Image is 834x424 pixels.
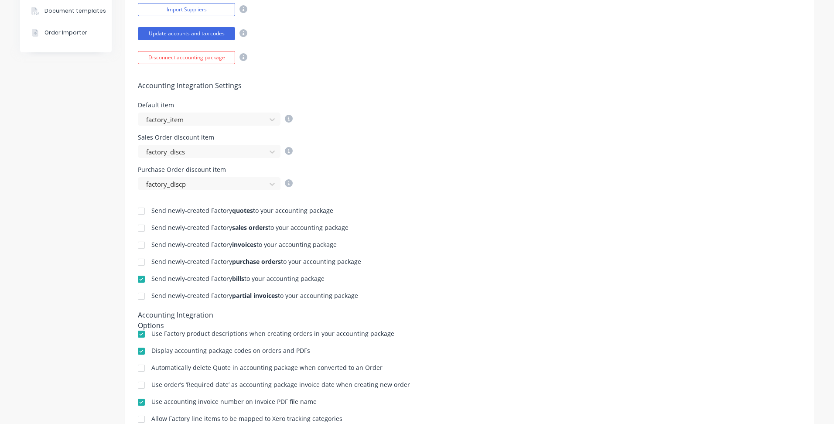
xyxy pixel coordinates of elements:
[138,310,240,322] div: Accounting Integration Options
[151,276,325,282] div: Send newly-created Factory to your accounting package
[151,225,349,231] div: Send newly-created Factory to your accounting package
[151,331,394,337] div: Use Factory product descriptions when creating orders in your accounting package
[232,274,244,283] b: bills
[44,7,106,15] div: Document templates
[138,82,801,90] h5: Accounting Integration Settings
[151,416,342,422] div: Allow Factory line items to be mapped to Xero tracking categories
[20,22,112,44] button: Order Importer
[44,29,87,37] div: Order Importer
[138,134,293,140] div: Sales Order discount item
[151,382,410,388] div: Use order’s ‘Required date’ as accounting package invoice date when creating new order
[232,240,256,249] b: invoices
[138,3,235,16] button: Import Suppliers
[232,257,281,266] b: purchase orders
[138,167,293,173] div: Purchase Order discount item
[232,223,268,232] b: sales orders
[232,291,278,300] b: partial invoices
[151,208,333,214] div: Send newly-created Factory to your accounting package
[151,365,383,371] div: Automatically delete Quote in accounting package when converted to an Order
[151,242,337,248] div: Send newly-created Factory to your accounting package
[138,51,235,64] button: Disconnect accounting package
[151,399,317,405] div: Use accounting invoice number on Invoice PDF file name
[151,259,361,265] div: Send newly-created Factory to your accounting package
[232,206,253,215] b: quotes
[138,102,293,108] div: Default item
[138,27,235,40] button: Update accounts and tax codes
[151,293,358,299] div: Send newly-created Factory to your accounting package
[151,348,310,354] div: Display accounting package codes on orders and PDFs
